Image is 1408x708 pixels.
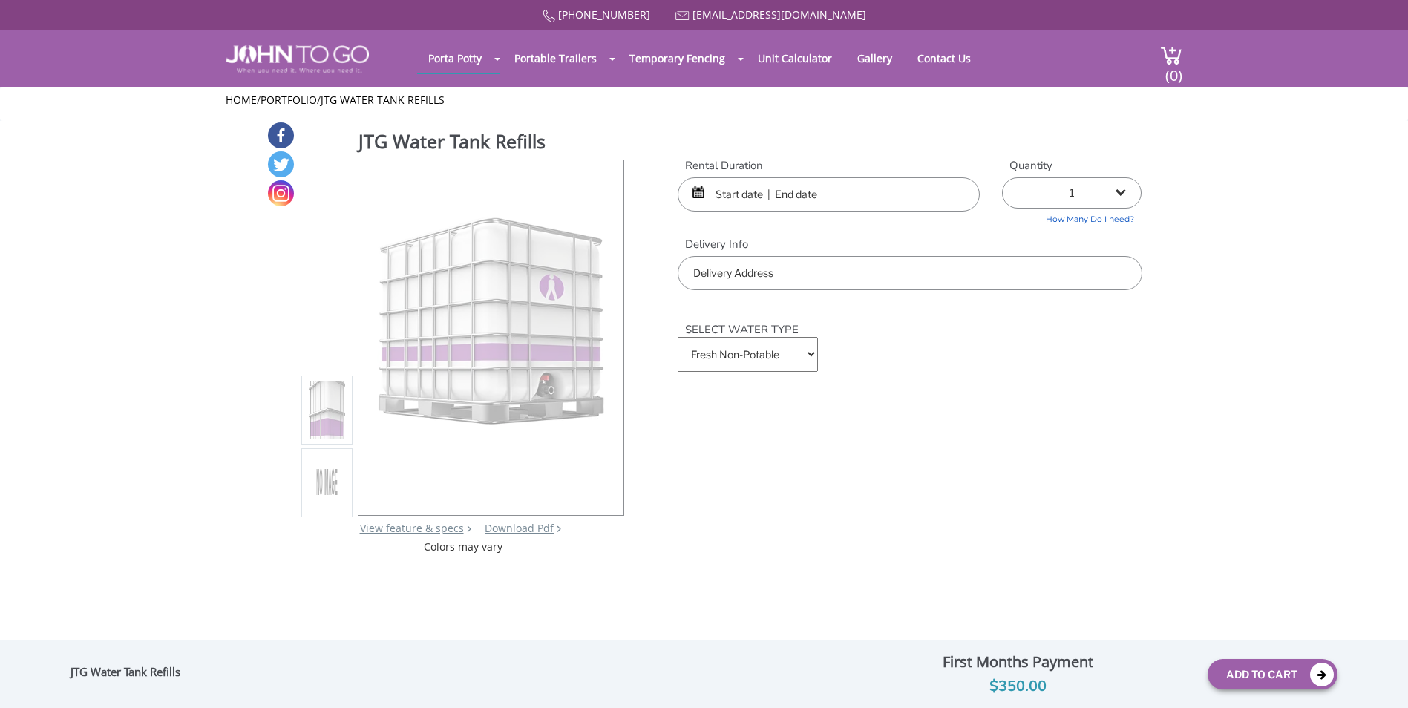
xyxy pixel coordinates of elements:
a: Twitter [268,151,294,177]
div: Colors may vary [301,540,626,554]
a: Home [226,93,257,107]
img: Call [543,10,555,22]
a: [PHONE_NUMBER] [558,7,650,22]
label: Delivery Info [678,237,1142,252]
a: Portable Trailers [503,44,608,73]
a: Portfolio [261,93,317,107]
a: [EMAIL_ADDRESS][DOMAIN_NAME] [692,7,866,22]
span: (0) [1165,53,1182,85]
img: JOHN to go [226,45,369,73]
div: $350.00 [839,675,1196,698]
input: Start date | End date [678,177,980,212]
input: Delivery Address [678,256,1142,290]
label: Rental Duration [678,158,980,174]
div: First Months Payment [839,649,1196,675]
a: Facebook [268,122,294,148]
button: Add To Cart [1208,659,1337,689]
h3: SELECT WATER TYPE [678,305,1142,337]
a: View feature & specs [360,521,464,535]
a: Porta Potty [417,44,493,73]
a: Temporary Fencing [618,44,736,73]
img: cart a [1160,45,1182,65]
img: Product [307,235,347,585]
img: chevron.png [557,525,561,532]
a: Download Pdf [485,521,554,535]
ul: / / [226,93,1182,108]
img: right arrow icon [467,525,471,532]
img: Product [369,160,613,510]
h1: JTG Water Tank Refills [358,128,626,158]
img: Mail [675,11,690,21]
div: JTG Water Tank Refills [71,665,188,684]
a: Unit Calculator [747,44,843,73]
button: Live Chat [1349,649,1408,708]
a: How Many Do I need? [1002,209,1142,226]
img: svg+xml;base64,PHN2ZyB4bWxucz0iaHR0cDovL3d3dy53My5vcmcvMjAwMC9zdmciIHdpZHRoPSIxNTAiIGhlaWdodD0iMT... [307,308,347,658]
a: Contact Us [906,44,982,73]
label: Quantity [1002,158,1142,174]
a: JTG Water Tank Refills [321,93,445,107]
a: Gallery [846,44,903,73]
a: Instagram [268,180,294,206]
